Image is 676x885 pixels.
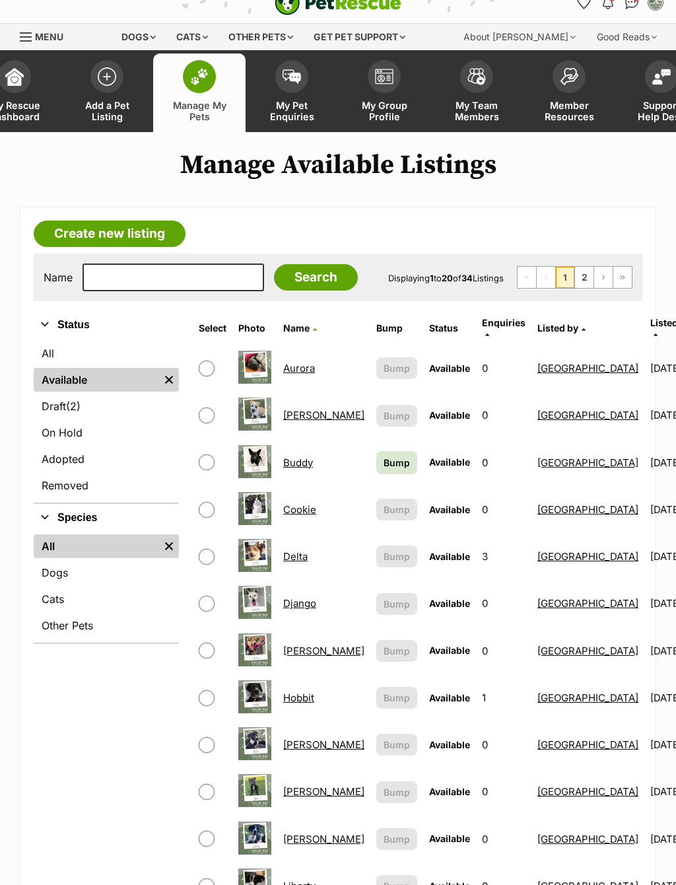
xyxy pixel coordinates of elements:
[274,264,358,291] input: Search
[467,68,486,85] img: team-members-icon-5396bd8760b3fe7c0b43da4ab00e1e3bb1a5d9ba89233759b79545d2d3fc5d0d.svg
[442,273,453,283] strong: 20
[537,456,638,469] a: [GEOGRAPHIC_DATA]
[371,312,422,344] th: Bump
[34,587,179,611] a: Cats
[35,31,63,42] span: Menu
[283,322,310,334] span: Name
[537,645,638,657] a: [GEOGRAPHIC_DATA]
[482,317,525,339] a: Enquiries
[477,345,531,391] td: 0
[376,687,417,709] button: Bump
[34,221,186,247] a: Create new listing
[44,271,73,283] label: Name
[219,24,302,50] div: Other pets
[537,833,638,845] a: [GEOGRAPHIC_DATA]
[34,474,179,497] a: Removed
[537,597,638,610] a: [GEOGRAPHIC_DATA]
[283,362,315,374] a: Aurora
[34,421,179,444] a: On Hold
[283,69,301,84] img: pet-enquiries-icon-7e3ad2cf08bfb03b45e93fb7055b45f3efa6380592205ae92323e6603595dc1f.svg
[376,640,417,662] button: Bump
[112,24,165,50] div: Dogs
[537,267,555,288] span: Previous page
[283,691,314,704] a: Hobbit
[283,456,313,469] a: Buddy
[429,598,470,609] span: Available
[384,785,410,799] span: Bump
[304,24,415,50] div: Get pet support
[283,322,317,334] a: Name
[477,392,531,438] td: 0
[537,550,638,563] a: [GEOGRAPHIC_DATA]
[384,738,410,752] span: Bump
[477,816,531,862] td: 0
[376,405,417,427] button: Bump
[477,722,531,767] td: 0
[537,503,638,516] a: [GEOGRAPHIC_DATA]
[34,534,159,558] a: All
[537,322,586,334] a: Listed by
[384,832,410,846] span: Bump
[447,100,506,122] span: My Team Members
[537,691,638,704] a: [GEOGRAPHIC_DATA]
[34,368,159,392] a: Available
[159,534,179,558] a: Remove filter
[429,833,470,844] span: Available
[429,504,470,515] span: Available
[376,828,417,850] button: Bump
[61,53,153,132] a: Add a Pet Listing
[556,267,574,288] span: Page 1
[424,312,475,344] th: Status
[523,53,615,132] a: Member Resources
[429,363,470,374] span: Available
[376,781,417,803] button: Bump
[477,769,531,814] td: 0
[384,503,410,516] span: Bump
[283,785,364,798] a: [PERSON_NAME]
[283,409,364,421] a: [PERSON_NAME]
[537,409,638,421] a: [GEOGRAPHIC_DATA]
[477,628,531,674] td: 0
[262,100,321,122] span: My Pet Enquiries
[376,357,417,379] button: Bump
[384,691,410,705] span: Bump
[477,487,531,532] td: 0
[384,361,410,375] span: Bump
[517,266,632,289] nav: Pagination
[238,539,271,572] img: Delta
[34,339,179,503] div: Status
[283,645,364,657] a: [PERSON_NAME]
[429,551,470,562] span: Available
[575,267,593,288] a: Page 2
[153,53,246,132] a: Manage My Pets
[588,24,666,50] div: Good Reads
[429,739,470,750] span: Available
[388,273,504,283] span: Displaying to of Listings
[477,675,531,721] td: 1
[376,451,417,474] a: Bump
[429,786,470,797] span: Available
[518,267,536,288] span: First page
[430,273,434,283] strong: 1
[246,53,338,132] a: My Pet Enquiries
[283,503,316,516] a: Cookie
[34,447,179,471] a: Adopted
[34,394,179,418] a: Draft
[34,509,179,526] button: Species
[283,550,308,563] a: Delta
[537,738,638,751] a: [GEOGRAPHIC_DATA]
[77,100,137,122] span: Add a Pet Listing
[461,273,473,283] strong: 34
[429,645,470,656] span: Available
[376,546,417,567] button: Bump
[537,785,638,798] a: [GEOGRAPHIC_DATA]
[560,67,578,85] img: member-resources-icon-8e73f808a243e03378d46382f2149f9095a855e16c252ad45f914b54edf8863c.svg
[539,100,599,122] span: Member Resources
[384,456,410,470] span: Bump
[159,368,179,392] a: Remove filter
[98,67,116,86] img: add-pet-listing-icon-0afa8454b4691262ce3f59096e99ab1cd57d4a30225e0717b998d2c9b9846f56.svg
[190,68,209,85] img: manage-my-pets-icon-02211641906a0b7f246fdf0571729dbe1e7629f14944591b6c1af311fb30b64b.svg
[376,593,417,615] button: Bump
[375,69,393,85] img: group-profile-icon-3fa3cf56718a62981997c0bc7e787c4b2cf8bcc04b72c1350f741eb67cf2f40e.svg
[613,267,632,288] a: Last page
